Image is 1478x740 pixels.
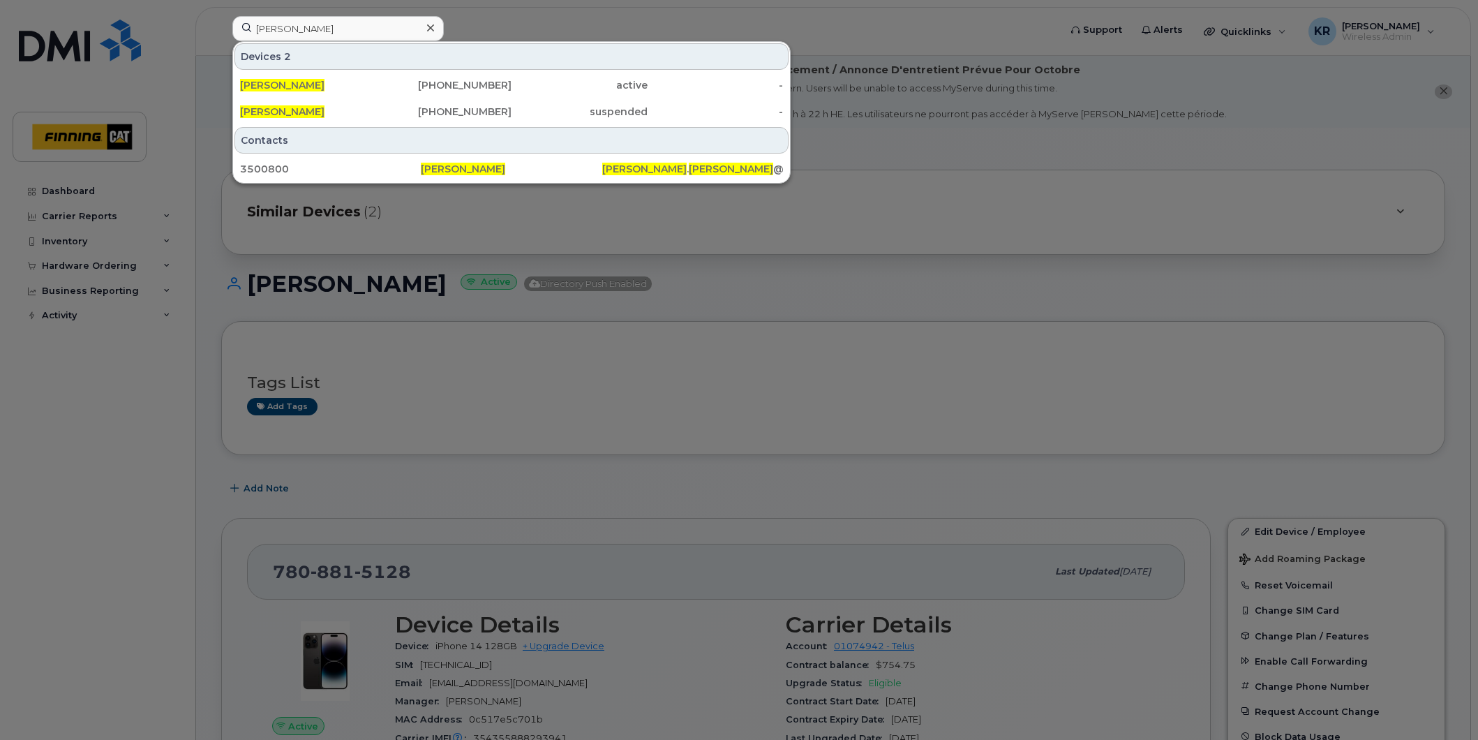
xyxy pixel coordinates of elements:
iframe: Messenger Launcher [1417,679,1468,730]
div: [PHONE_NUMBER] [376,105,512,119]
div: 3500800 [240,162,421,176]
a: 3500800[PERSON_NAME][PERSON_NAME].[PERSON_NAME]@[DOMAIN_NAME] [234,156,789,182]
div: - [648,105,784,119]
div: - [648,78,784,92]
span: [PERSON_NAME] [240,79,324,91]
span: [PERSON_NAME] [421,163,505,175]
span: [PERSON_NAME] [689,163,773,175]
div: Devices [234,43,789,70]
div: [PHONE_NUMBER] [376,78,512,92]
div: suspended [512,105,648,119]
div: . @[DOMAIN_NAME] [602,162,783,176]
span: [PERSON_NAME] [240,105,324,118]
a: [PERSON_NAME][PHONE_NUMBER]suspended- [234,99,789,124]
span: [PERSON_NAME] [602,163,687,175]
a: [PERSON_NAME][PHONE_NUMBER]active- [234,73,789,98]
span: 2 [284,50,291,64]
div: active [512,78,648,92]
div: Contacts [234,127,789,154]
